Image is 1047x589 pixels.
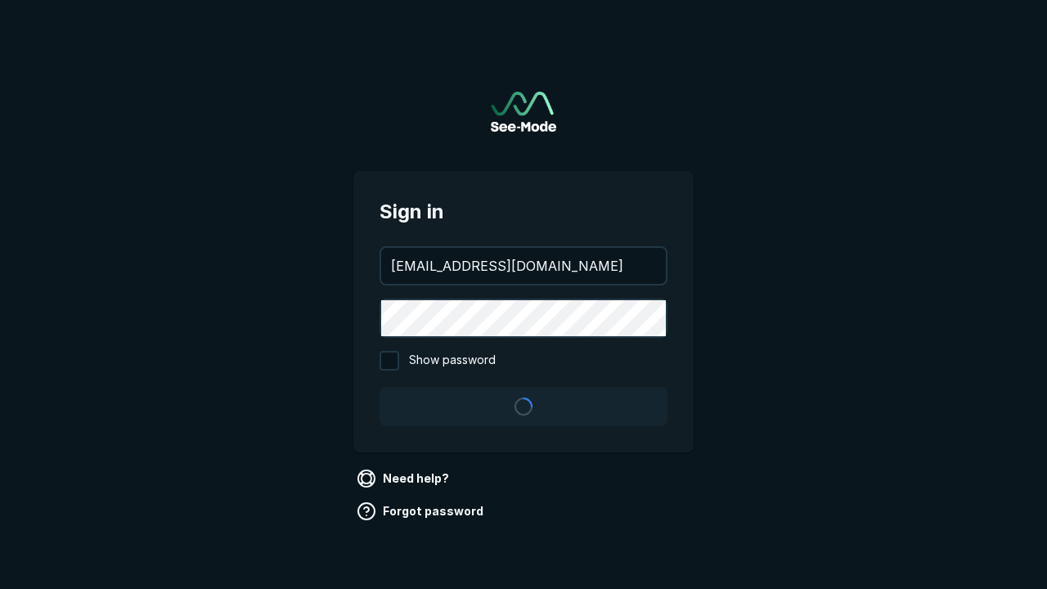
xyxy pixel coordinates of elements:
a: Go to sign in [491,92,556,132]
a: Need help? [353,465,456,492]
input: your@email.com [381,248,666,284]
span: Sign in [380,197,667,227]
img: See-Mode Logo [491,92,556,132]
a: Forgot password [353,498,490,524]
span: Show password [409,351,496,371]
